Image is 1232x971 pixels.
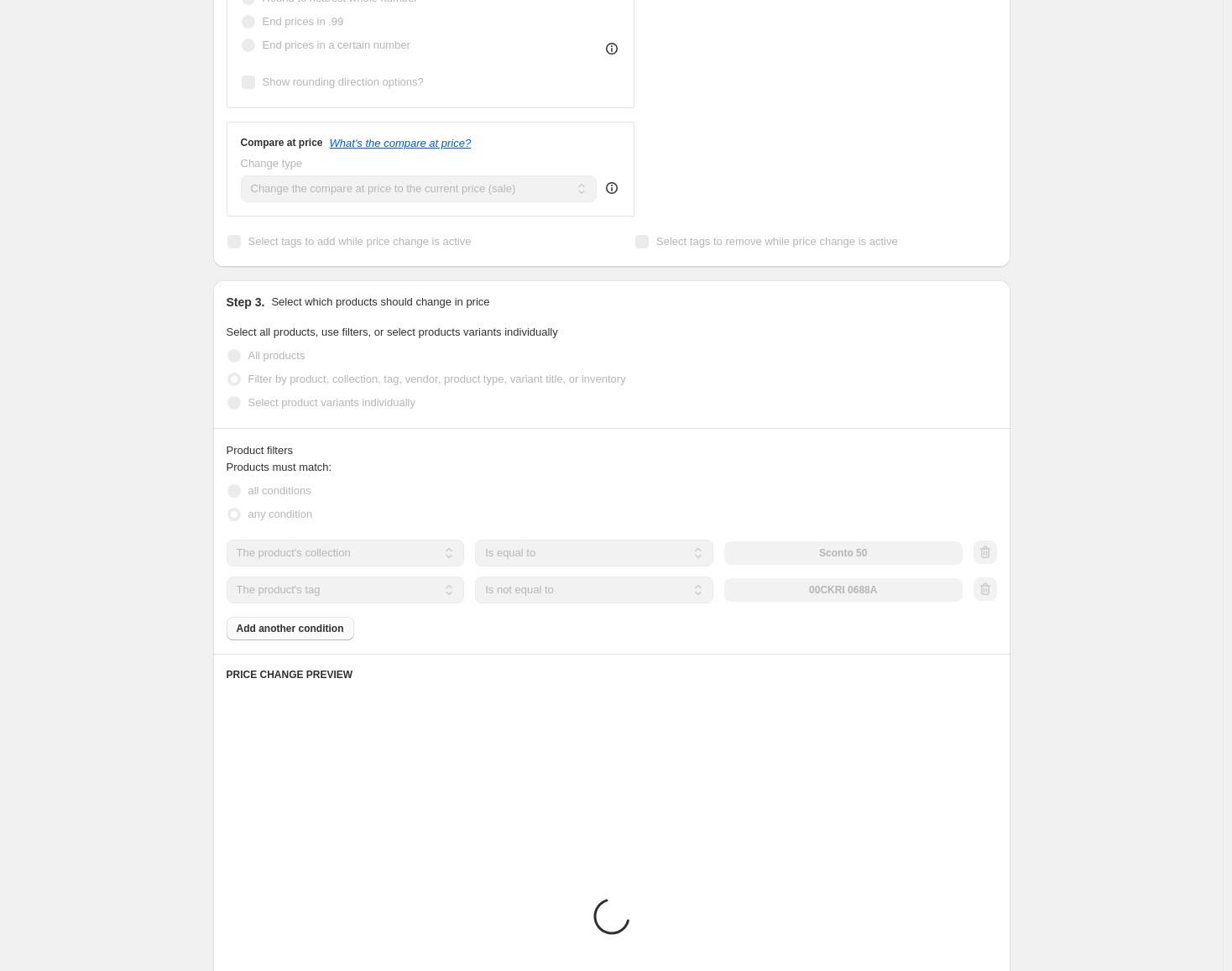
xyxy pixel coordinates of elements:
[248,373,626,385] span: Filter by product, collection, tag, vendor, product type, variant title, or inventory
[603,180,620,196] div: help
[227,442,997,459] div: Product filters
[227,294,265,311] h2: Step 3.
[227,326,558,338] span: Select all products, use filters, or select products variants individually
[263,15,344,28] span: End prices in .99
[263,39,410,51] span: End prices in a certain number
[248,349,305,362] span: All products
[271,294,489,311] p: Select which products should change in price
[241,136,323,149] h3: Compare at price
[248,508,313,520] span: any condition
[263,76,424,88] span: Show rounding direction options?
[248,396,415,409] span: Select product variants individually
[248,235,472,248] span: Select tags to add while price change is active
[241,157,303,170] span: Change type
[227,668,997,681] h6: PRICE CHANGE PREVIEW
[330,137,472,149] button: What's the compare at price?
[227,461,332,473] span: Products must match:
[656,235,898,248] span: Select tags to remove while price change is active
[248,484,311,497] span: all conditions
